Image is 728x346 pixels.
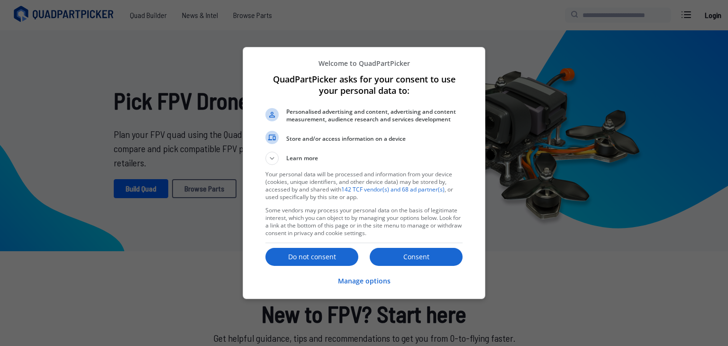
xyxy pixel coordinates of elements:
p: Manage options [338,276,391,286]
span: Learn more [286,154,318,165]
h1: QuadPartPicker asks for your consent to use your personal data to: [265,73,463,96]
button: Do not consent [265,248,358,266]
span: Personalised advertising and content, advertising and content measurement, audience research and ... [286,108,463,123]
button: Consent [370,248,463,266]
span: Store and/or access information on a device [286,135,463,143]
p: Consent [370,252,463,262]
button: Manage options [338,271,391,291]
div: QuadPartPicker asks for your consent to use your personal data to: [243,47,485,299]
a: 142 TCF vendor(s) and 68 ad partner(s) [341,185,445,193]
p: Your personal data will be processed and information from your device (cookies, unique identifier... [265,171,463,201]
p: Welcome to QuadPartPicker [265,59,463,68]
p: Do not consent [265,252,358,262]
button: Learn more [265,152,463,165]
p: Some vendors may process your personal data on the basis of legitimate interest, which you can ob... [265,207,463,237]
